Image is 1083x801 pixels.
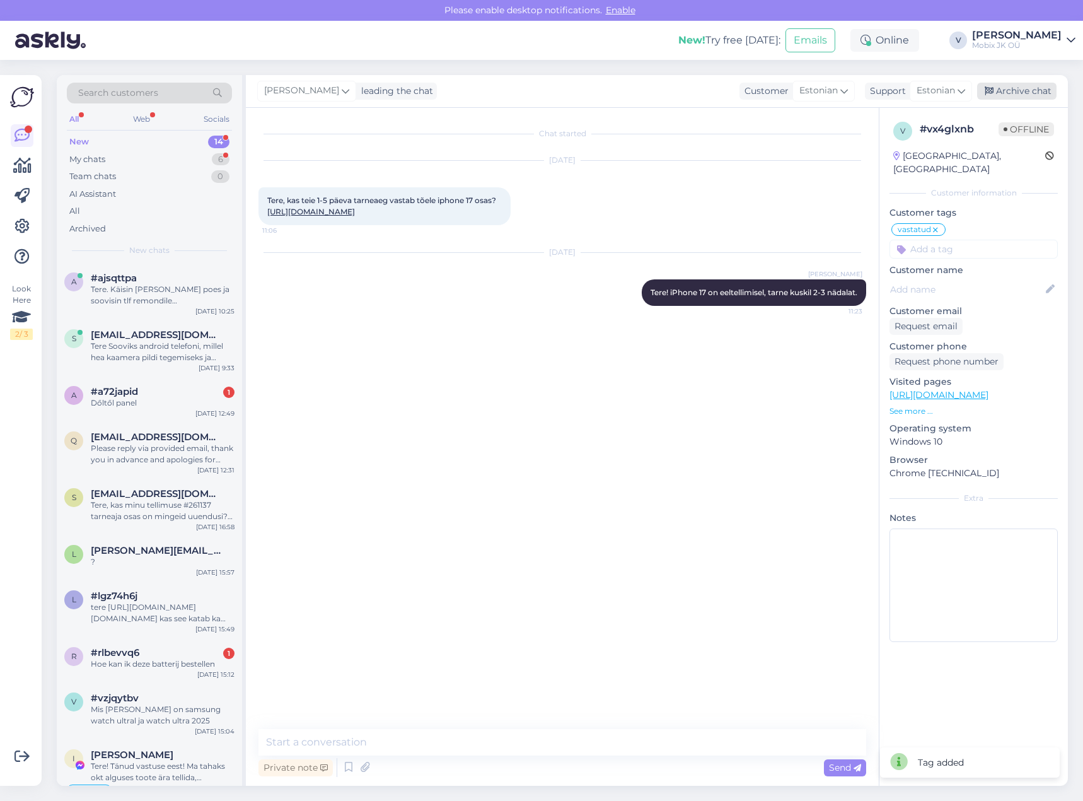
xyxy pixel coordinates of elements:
[889,187,1058,199] div: Customer information
[71,652,77,661] span: r
[195,307,235,316] div: [DATE] 10:25
[91,658,235,670] div: Hoe kan ik deze batterij bestellen
[889,305,1058,318] p: Customer email
[69,136,89,148] div: New
[72,754,75,763] span: I
[197,670,235,679] div: [DATE] 15:12
[69,223,106,235] div: Archived
[267,196,496,216] span: Tere, kas teie 1-5 päeva tarneaeg vastab tõele iphone 17 osas?
[91,556,235,568] div: ?
[890,283,1043,296] input: Add name
[223,648,235,659] div: 1
[91,284,235,307] div: Tere. Käisin [PERSON_NAME] poes ja soovisin tlf remondile hinnapakkumist. Pidite meilile saatma, ...
[91,272,137,284] span: #ajsqttpa
[356,85,433,98] div: leading the chat
[91,602,235,624] div: tere [URL][DOMAIN_NAME][DOMAIN_NAME] kas see katab ka kumerad servad?
[889,318,963,335] div: Request email
[920,122,999,137] div: # vx4glxnb
[71,697,76,706] span: v
[258,247,866,258] div: [DATE]
[91,545,222,556] span: lisette.haug@gmail.com
[900,126,905,136] span: v
[195,409,235,418] div: [DATE] 12:49
[72,334,76,343] span: s
[262,226,310,235] span: 11:06
[808,269,862,279] span: [PERSON_NAME]
[889,340,1058,353] p: Customer phone
[258,759,333,776] div: Private note
[91,693,139,704] span: #vzjqytbv
[91,647,139,658] span: #rlbevvq6
[91,488,222,500] span: sofipavljonkova@gmail.com
[918,756,964,769] div: Tag added
[850,29,919,52] div: Online
[10,85,34,109] img: Askly Logo
[889,375,1058,389] p: Visited pages
[223,387,235,398] div: 1
[195,727,235,736] div: [DATE] 15:04
[196,522,235,532] div: [DATE] 16:58
[889,435,1058,448] p: Windows 10
[211,170,229,183] div: 0
[72,595,76,604] span: l
[91,386,138,397] span: #a72japid
[264,84,339,98] span: [PERSON_NAME]
[949,32,967,49] div: V
[602,4,639,16] span: Enable
[208,136,229,148] div: 14
[977,83,1057,100] div: Archive chat
[91,761,235,783] div: Tere! Tänud vastuse eest! Ma tahaks okt alguses toote ära tellida, [PERSON_NAME] huvitatud koostö...
[917,84,955,98] span: Estonian
[999,122,1054,136] span: Offline
[67,111,81,127] div: All
[889,512,1058,525] p: Notes
[69,170,116,183] div: Team chats
[199,363,235,373] div: [DATE] 9:33
[71,436,77,445] span: q
[201,111,232,127] div: Socials
[129,245,170,256] span: New chats
[889,493,1058,504] div: Extra
[799,84,838,98] span: Estonian
[72,549,76,559] span: l
[972,30,1075,50] a: [PERSON_NAME]Mobix JK OÜ
[91,704,235,727] div: Mis [PERSON_NAME] on samsung watch ultral ja watch ultra 2025
[815,307,862,316] span: 11:23
[212,153,229,166] div: 6
[889,389,988,400] a: [URL][DOMAIN_NAME]
[267,207,355,216] a: [URL][DOMAIN_NAME]
[69,188,116,201] div: AI Assistant
[889,240,1058,259] input: Add a tag
[889,453,1058,467] p: Browser
[739,85,789,98] div: Customer
[829,762,861,773] span: Send
[889,467,1058,480] p: Chrome [TECHNICAL_ID]
[258,128,866,139] div: Chat started
[130,111,153,127] div: Web
[71,277,77,286] span: a
[889,406,1058,417] p: See more ...
[91,341,235,363] div: Tere Sooviks android telefoni, millel hea kaamera pildi tegemiseks ja ennekõike helistamiseks. Ka...
[91,500,235,522] div: Tere, kas minu tellimuse #261137 tarneaja osas on mingeid uuendusi? [PERSON_NAME] sai esitatud 12...
[91,431,222,443] span: qholer@gmail.com
[10,283,33,340] div: Look Here
[889,422,1058,435] p: Operating system
[196,568,235,577] div: [DATE] 15:57
[678,34,705,46] b: New!
[69,205,80,218] div: All
[258,155,866,166] div: [DATE]
[678,33,780,48] div: Try free [DATE]:
[889,206,1058,219] p: Customer tags
[69,153,105,166] div: My chats
[889,353,1004,370] div: Request phone number
[91,590,137,602] span: #lgz74h6j
[197,465,235,475] div: [DATE] 12:31
[91,749,173,761] span: Ingrid Mänd
[91,443,235,465] div: Please reply via provided email, thank you in advance and apologies for taking your time!
[972,30,1062,40] div: [PERSON_NAME]
[893,149,1045,176] div: [GEOGRAPHIC_DATA], [GEOGRAPHIC_DATA]
[195,624,235,634] div: [DATE] 15:49
[889,264,1058,277] p: Customer name
[785,28,835,52] button: Emails
[91,397,235,409] div: Dőltől panel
